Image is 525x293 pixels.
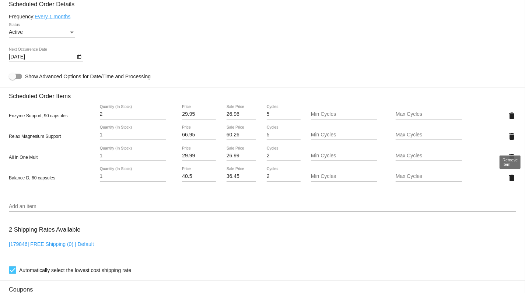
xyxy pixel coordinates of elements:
input: Sale Price [227,153,256,159]
span: Show Advanced Options for Date/Time and Processing [25,73,151,80]
h3: Coupons [9,281,516,293]
mat-select: Status [9,29,75,35]
a: Every 1 months [35,14,70,19]
input: Cycles [267,132,301,138]
input: Quantity (In Stock) [100,174,166,179]
input: Min Cycles [311,111,377,117]
input: Cycles [267,174,301,179]
input: Max Cycles [396,132,462,138]
mat-icon: delete [507,111,516,120]
input: Next Occurrence Date [9,54,75,60]
a: [179846] FREE Shipping (0) | Default [9,241,94,247]
h3: Scheduled Order Items [9,87,516,100]
input: Max Cycles [396,153,462,159]
input: Min Cycles [311,174,377,179]
input: Add an item [9,204,516,210]
input: Cycles [267,111,301,117]
input: Max Cycles [396,174,462,179]
h3: Scheduled Order Details [9,1,516,8]
span: Enzyme Support, 90 capsules [9,113,67,118]
input: Quantity (In Stock) [100,111,166,117]
input: Sale Price [227,132,256,138]
span: All in One Multi [9,155,39,160]
input: Quantity (In Stock) [100,132,166,138]
input: Quantity (In Stock) [100,153,166,159]
mat-icon: delete [507,174,516,182]
input: Min Cycles [311,153,377,159]
input: Price [182,153,216,159]
input: Price [182,174,216,179]
mat-icon: delete [507,132,516,141]
span: Automatically select the lowest cost shipping rate [19,266,131,275]
input: Min Cycles [311,132,377,138]
h3: 2 Shipping Rates Available [9,222,80,237]
input: Price [182,111,216,117]
input: Price [182,132,216,138]
button: Open calendar [75,53,83,60]
mat-icon: delete [507,153,516,162]
input: Sale Price [227,111,256,117]
input: Cycles [267,153,301,159]
span: Balance D, 60 capsules [9,175,55,181]
div: Frequency: [9,14,516,19]
span: Relax Magnesium Support [9,134,61,139]
input: Sale Price [227,174,256,179]
span: Active [9,29,23,35]
input: Max Cycles [396,111,462,117]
